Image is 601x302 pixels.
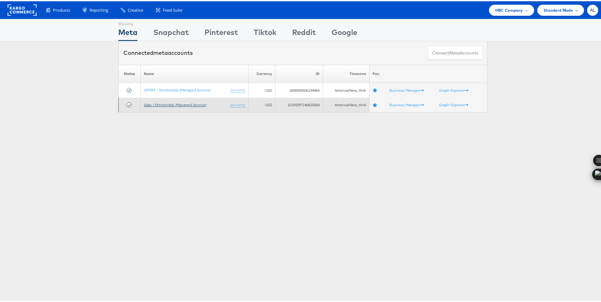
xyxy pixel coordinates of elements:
button: ConnectmetaAccounts [428,45,482,59]
span: AL [590,7,596,11]
span: meta [449,49,460,55]
a: (rename) [230,101,245,107]
div: Connected accounts [123,48,193,56]
a: OFF5th / StitcherAds (Managed Service) [144,86,210,91]
span: HBC Company [495,6,523,12]
th: Currency [248,64,275,82]
div: Reddit [292,26,316,40]
th: Timezone [323,64,369,82]
span: Creative [128,6,143,12]
th: ID [275,64,323,82]
td: America/New_York [323,82,369,96]
div: Tiktok [254,26,276,40]
a: Business Manager [389,101,424,106]
th: Name [140,64,248,82]
div: Pinterest [204,26,238,40]
th: Status [119,64,141,82]
div: Showing [118,18,138,26]
td: USD [248,96,275,111]
a: (rename) [230,86,245,92]
span: Standard Mode [544,6,573,12]
a: Graph Explorer [439,101,468,106]
div: Snapchat [153,26,189,40]
td: USD [248,82,275,96]
div: Google [332,26,357,40]
span: Reporting [90,6,108,12]
a: Saks / StitcherAds (Managed Service) [144,101,206,106]
td: 1805005506194464 [275,82,323,96]
a: Business Manager [389,87,424,91]
div: Meta [118,26,138,40]
span: Feed Suite [163,6,182,12]
span: meta [153,48,168,55]
a: Graph Explorer [439,87,468,91]
td: America/New_York [323,96,369,111]
td: 10159297146815004 [275,96,323,111]
span: Products [53,6,70,12]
